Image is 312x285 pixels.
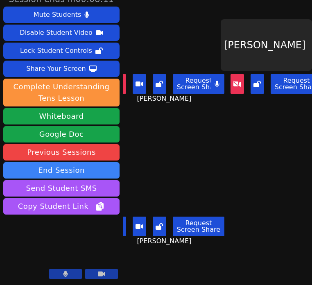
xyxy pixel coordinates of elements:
[3,180,120,197] button: Send Student SMS
[3,108,120,124] button: Whiteboard
[20,26,92,39] div: Disable Student Video
[3,25,120,41] button: Disable Student Video
[3,43,120,59] button: Lock Student Controls
[137,236,194,246] span: [PERSON_NAME]
[221,19,312,70] div: [PERSON_NAME]
[3,126,120,142] a: Google Doc
[3,162,120,179] button: End Session
[137,94,194,104] span: [PERSON_NAME]
[26,62,86,75] div: Share Your Screen
[173,74,224,94] button: Request Screen Share
[173,217,224,236] button: Request Screen Share
[20,44,92,57] div: Lock Student Controls
[34,8,81,21] div: Mute Students
[3,79,120,106] button: Complete Understanding Tens Lesson
[3,61,120,77] button: Share Your Screen
[3,7,120,23] button: Mute Students
[3,198,120,215] button: Copy Student Link
[3,144,120,161] a: Previous Sessions
[18,201,105,212] span: Copy Student Link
